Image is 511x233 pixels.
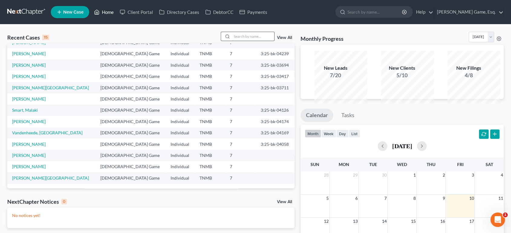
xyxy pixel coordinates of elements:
[225,127,256,139] td: 7
[225,161,256,172] td: 7
[166,150,195,161] td: Individual
[166,82,195,93] td: Individual
[225,59,256,71] td: 7
[96,59,166,71] td: [DEMOGRAPHIC_DATA] Game
[381,218,387,225] span: 14
[12,62,46,68] a: [PERSON_NAME]
[225,93,256,104] td: 7
[413,195,416,202] span: 8
[256,48,295,59] td: 3:25-bk-04239
[355,195,358,202] span: 6
[352,171,358,179] span: 29
[166,139,195,150] td: Individual
[195,105,225,116] td: TNMB
[256,116,295,127] td: 3:25-bk-04174
[195,93,225,104] td: TNMB
[12,142,46,147] a: [PERSON_NAME]
[12,153,46,158] a: [PERSON_NAME]
[61,199,67,204] div: 0
[195,161,225,172] td: TNMB
[96,139,166,150] td: [DEMOGRAPHIC_DATA] Game
[381,171,387,179] span: 30
[96,150,166,161] td: [DEMOGRAPHIC_DATA] Game
[413,171,416,179] span: 1
[256,59,295,71] td: 3:25-bk-03694
[12,96,46,101] a: [PERSON_NAME]
[503,212,508,217] span: 1
[195,59,225,71] td: TNMB
[96,48,166,59] td: [DEMOGRAPHIC_DATA] Game
[339,162,349,167] span: Mon
[498,195,504,202] span: 11
[311,162,319,167] span: Sun
[336,109,360,122] a: Tasks
[166,71,195,82] td: Individual
[323,171,329,179] span: 28
[166,93,195,104] td: Individual
[96,161,166,172] td: [DEMOGRAPHIC_DATA] Game
[301,35,343,42] h3: Monthly Progress
[352,218,358,225] span: 13
[410,218,416,225] span: 15
[236,7,270,18] a: Payments
[195,172,225,184] td: TNMB
[225,48,256,59] td: 7
[225,150,256,161] td: 7
[305,129,321,138] button: month
[91,7,117,18] a: Home
[256,82,295,93] td: 3:25-bk-03711
[381,65,423,72] div: New Clients
[381,72,423,79] div: 5/10
[490,212,505,227] iframe: Intercom live chat
[392,143,412,149] h2: [DATE]
[7,34,49,41] div: Recent Cases
[434,7,503,18] a: [PERSON_NAME] Game, Esq.
[468,195,474,202] span: 10
[12,130,83,135] a: Vandenheede, [GEOGRAPHIC_DATA]
[323,218,329,225] span: 12
[195,127,225,139] td: TNMB
[12,107,38,113] a: Smart, Malaki
[12,164,46,169] a: [PERSON_NAME]
[336,129,349,138] button: day
[7,198,67,205] div: NextChapter Notices
[413,7,433,18] a: Help
[166,127,195,139] td: Individual
[12,175,89,180] a: [PERSON_NAME][GEOGRAPHIC_DATA]
[321,129,336,138] button: week
[439,218,445,225] span: 16
[225,71,256,82] td: 7
[225,105,256,116] td: 7
[12,85,89,90] a: [PERSON_NAME][GEOGRAPHIC_DATA]
[314,72,357,79] div: 7/20
[96,116,166,127] td: [DEMOGRAPHIC_DATA] Game
[96,93,166,104] td: [DEMOGRAPHIC_DATA] Game
[277,200,292,204] a: View All
[195,82,225,93] td: TNMB
[225,82,256,93] td: 7
[42,35,49,40] div: 15
[314,65,357,72] div: New Leads
[471,171,474,179] span: 3
[166,59,195,71] td: Individual
[12,40,46,45] a: [PERSON_NAME]
[468,218,474,225] span: 17
[195,116,225,127] td: TNMB
[96,71,166,82] td: [DEMOGRAPHIC_DATA] Game
[195,139,225,150] td: TNMB
[96,127,166,139] td: [DEMOGRAPHIC_DATA] Game
[442,171,445,179] span: 2
[12,74,46,79] a: [PERSON_NAME]
[96,82,166,93] td: [DEMOGRAPHIC_DATA] Game
[63,10,83,14] span: New Case
[384,195,387,202] span: 7
[256,105,295,116] td: 3:25-bk-04126
[347,6,403,18] input: Search by name...
[166,105,195,116] td: Individual
[301,109,333,122] a: Calendar
[166,161,195,172] td: Individual
[448,65,490,72] div: New Filings
[166,116,195,127] td: Individual
[349,129,360,138] button: list
[12,212,290,219] p: No notices yet!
